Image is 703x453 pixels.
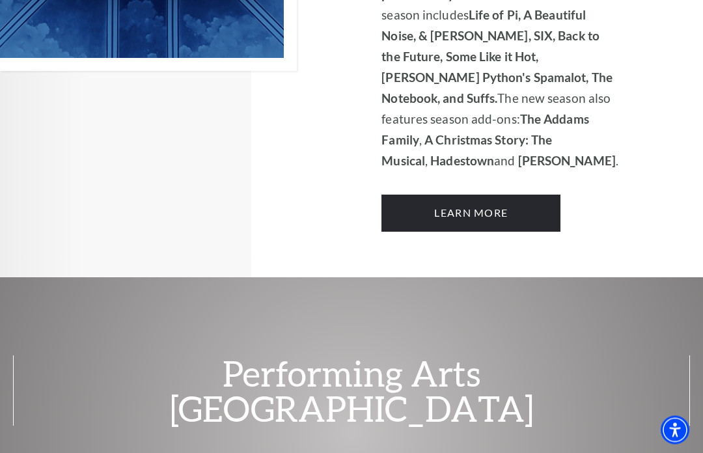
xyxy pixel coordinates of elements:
[381,195,560,232] a: Learn More 2025-2026 Broadway at the Bass Season presented by PNC Bank
[13,356,690,426] span: Performing Arts [GEOGRAPHIC_DATA]
[661,416,689,445] div: Accessibility Menu
[381,8,613,106] strong: Life of Pi, A Beautiful Noise, & [PERSON_NAME], SIX, Back to the Future, Some Like it Hot, [PERSO...
[430,154,494,169] strong: Hadestown
[518,154,616,169] strong: [PERSON_NAME]
[381,133,552,169] strong: A Christmas Story: The Musical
